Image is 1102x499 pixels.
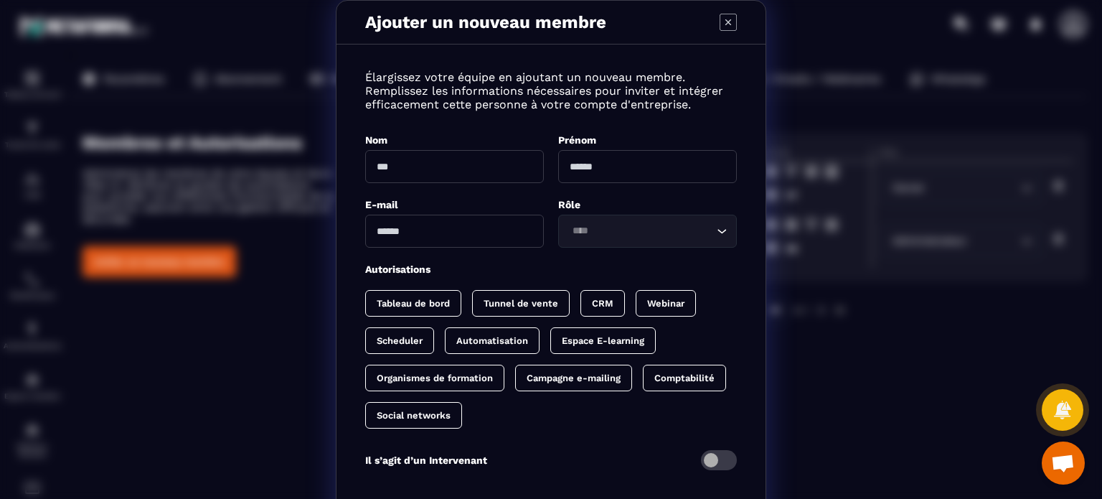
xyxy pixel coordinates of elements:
[654,373,715,383] p: Comptabilité
[365,12,606,32] p: Ajouter un nouveau membre
[456,335,528,346] p: Automatisation
[562,335,644,346] p: Espace E-learning
[365,134,387,146] label: Nom
[365,70,737,111] p: Élargissez votre équipe en ajoutant un nouveau membre. Remplissez les informations nécessaires po...
[377,373,493,383] p: Organismes de formation
[592,298,613,309] p: CRM
[365,199,398,210] label: E-mail
[484,298,558,309] p: Tunnel de vente
[365,264,430,275] label: Autorisations
[568,223,713,239] input: Search for option
[377,410,451,421] p: Social networks
[647,298,684,309] p: Webinar
[558,134,596,146] label: Prénom
[558,215,737,248] div: Search for option
[365,454,487,466] p: Il s’agit d’un Intervenant
[558,199,580,210] label: Rôle
[377,298,450,309] p: Tableau de bord
[1042,442,1085,485] a: Ouvrir le chat
[377,335,423,346] p: Scheduler
[527,373,621,383] p: Campagne e-mailing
